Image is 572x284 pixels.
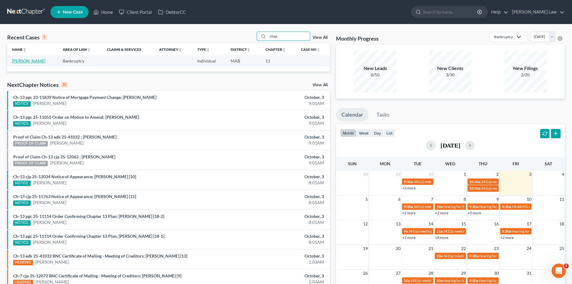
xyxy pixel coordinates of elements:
td: 11 [261,55,296,66]
div: 9:01AM [224,160,324,166]
span: 29 [395,171,401,178]
span: 20 [395,245,401,252]
a: View All [313,83,328,87]
div: HEARING [13,260,33,265]
div: October, 3 [224,154,324,160]
span: 16 [493,220,499,228]
span: Wed [445,161,455,166]
td: Individual [192,55,226,66]
div: 8:01AM [224,239,324,245]
span: 29 [461,270,467,277]
a: Home [90,7,116,17]
span: 26 [362,270,368,277]
i: unfold_more [178,48,182,52]
span: 28 [362,171,368,178]
span: Hearing for [PERSON_NAME] [479,278,526,283]
span: 341(a) meeting for [PERSON_NAME] [481,179,539,184]
span: 1 [463,171,467,178]
a: [PERSON_NAME] [33,200,66,206]
span: 5 [564,264,569,268]
span: 6 [398,196,401,203]
div: NextChapter Notices [7,81,68,88]
h2: [DATE] [440,142,460,148]
span: 13 [395,220,401,228]
button: list [384,129,395,137]
span: 341(a) meeting for [PERSON_NAME] [413,179,471,184]
a: Proof of Claim Ch-13 cjp 25-12062 ; [PERSON_NAME] [13,154,115,159]
span: 31 [526,270,532,277]
div: New Filings [504,65,546,72]
span: 10:30a [469,179,480,184]
span: Hearing for [PERSON_NAME] [512,229,558,234]
span: 9:30a [404,179,413,184]
div: October, 3 [224,233,324,239]
span: 27 [395,270,401,277]
div: NOTICE [13,181,31,186]
a: [PERSON_NAME] [33,120,66,126]
div: 10 [61,82,68,87]
span: 18 [559,220,565,228]
a: Calendar [336,108,368,121]
div: Recent Cases [7,34,47,41]
a: Proof of Claim Ch-13 edk 25-41032 ; [PERSON_NAME] [13,134,117,139]
a: Tasks [371,108,395,121]
span: Hearing for [PERSON_NAME] [443,278,490,283]
div: NOTICE [13,220,31,226]
a: Chapterunfold_more [265,47,286,52]
span: 21 [428,245,434,252]
div: 3/20 [504,72,546,78]
span: Sun [348,161,357,166]
span: 9:30a [404,204,413,209]
div: NOTICE [13,121,31,127]
div: October, 3 [224,174,324,180]
a: Client Portal [116,7,155,17]
a: [PERSON_NAME] [33,219,66,225]
span: 17 [526,220,532,228]
a: +8 more [435,235,448,240]
a: View All [313,35,328,40]
a: Nameunfold_more [12,47,26,52]
a: [PERSON_NAME] [50,140,83,146]
span: Hearing for [PERSON_NAME] [479,204,526,209]
div: 9:01AM [224,140,324,146]
span: 10a [437,278,443,283]
div: NOTICE [13,240,31,246]
a: [PERSON_NAME] [50,160,83,166]
span: 10a [437,254,443,258]
i: unfold_more [206,48,210,52]
span: 341(a) meeting for [PERSON_NAME] [443,254,501,258]
td: MAB [226,55,261,66]
a: [PERSON_NAME] [33,100,66,106]
div: PROOF OF CLAIM [13,141,48,146]
span: 4:30p [502,204,511,209]
div: 3/30 [429,72,471,78]
div: October, 3 [224,213,324,219]
div: 8:01AM [224,180,324,186]
a: Typeunfold_more [197,47,210,52]
span: Thu [479,161,487,166]
span: 341(a) meeting for [PERSON_NAME] [443,229,501,234]
a: +3 more [402,186,416,190]
td: Bankruptcy [58,55,102,66]
a: [PERSON_NAME] [12,58,45,63]
i: unfold_more [87,48,91,52]
div: 1:03AM [224,259,324,265]
input: Search by name... [268,32,310,41]
a: +2 more [501,235,514,240]
i: unfold_more [247,48,250,52]
span: 30 [428,171,434,178]
i: unfold_more [282,48,286,52]
span: 19 [362,245,368,252]
button: week [356,129,371,137]
a: Area of Lawunfold_more [63,47,91,52]
span: New Case [63,10,83,14]
a: Ch-7 cjp 25-12072 BNC Certificate of Mailing - Meeting of Creditors; [PERSON_NAME] [9] [13,273,181,278]
a: [PERSON_NAME] [33,239,66,245]
a: +2 more [435,211,448,215]
div: October, 3 [224,194,324,200]
span: 341(a) meeting for [PERSON_NAME] [413,204,471,209]
a: +2 more [402,211,416,215]
th: Claims & Services [102,43,154,55]
span: 9 [496,196,499,203]
span: 30 [493,270,499,277]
